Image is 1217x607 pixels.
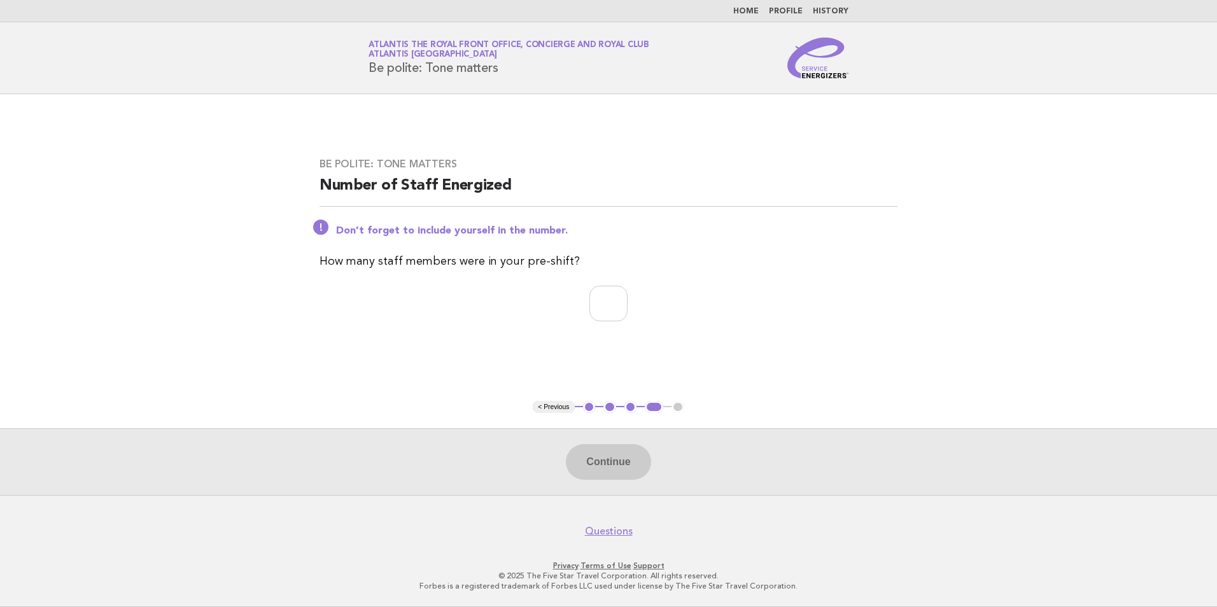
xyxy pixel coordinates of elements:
[603,401,616,414] button: 2
[583,401,596,414] button: 1
[733,8,759,15] a: Home
[219,581,998,591] p: Forbes is a registered trademark of Forbes LLC used under license by The Five Star Travel Corpora...
[645,401,663,414] button: 4
[553,561,579,570] a: Privacy
[633,561,665,570] a: Support
[320,253,897,270] p: How many staff members were in your pre-shift?
[336,225,897,237] p: Don't forget to include yourself in the number.
[369,41,649,74] h1: Be polite: Tone matters
[320,158,897,171] h3: Be polite: Tone matters
[369,51,497,59] span: Atlantis [GEOGRAPHIC_DATA]
[533,401,574,414] button: < Previous
[219,561,998,571] p: · ·
[813,8,848,15] a: History
[219,571,998,581] p: © 2025 The Five Star Travel Corporation. All rights reserved.
[624,401,637,414] button: 3
[769,8,803,15] a: Profile
[369,41,649,59] a: Atlantis The Royal Front Office, Concierge and Royal ClubAtlantis [GEOGRAPHIC_DATA]
[320,176,897,207] h2: Number of Staff Energized
[585,525,633,538] a: Questions
[787,38,848,78] img: Service Energizers
[580,561,631,570] a: Terms of Use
